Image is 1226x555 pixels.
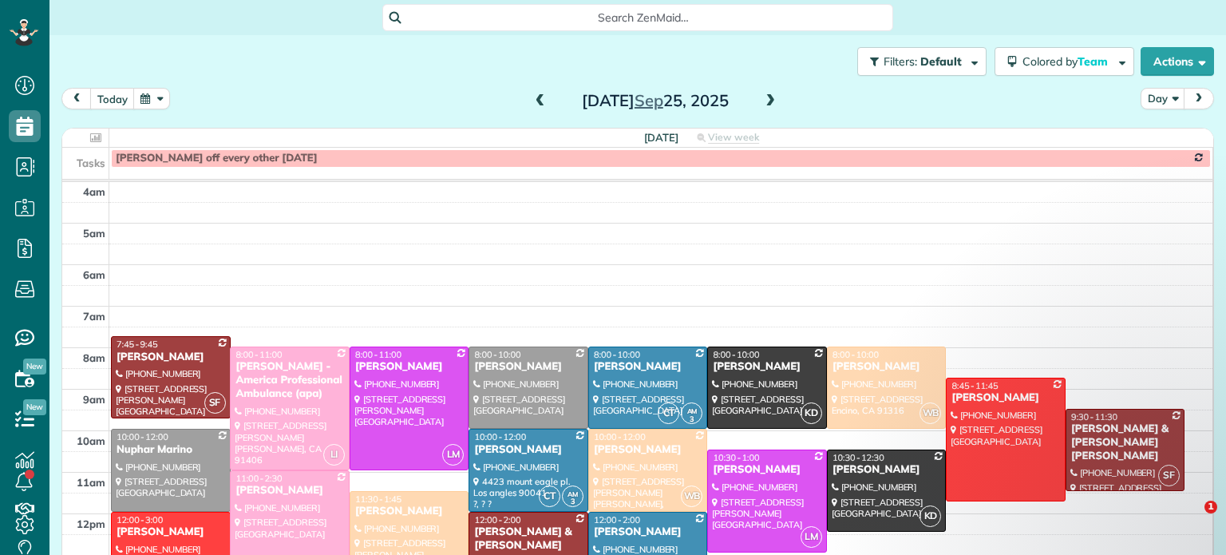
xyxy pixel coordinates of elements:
[83,268,105,281] span: 6am
[61,88,92,109] button: prev
[593,443,703,457] div: [PERSON_NAME]
[83,393,105,406] span: 9am
[849,47,987,76] a: Filters: Default
[116,525,226,539] div: [PERSON_NAME]
[235,360,345,401] div: [PERSON_NAME] - America Professional Ambulance (apa)
[83,310,105,323] span: 7am
[713,349,759,360] span: 8:00 - 10:00
[832,463,942,477] div: [PERSON_NAME]
[682,412,702,427] small: 3
[951,380,998,391] span: 8:45 - 11:45
[556,92,755,109] h2: [DATE] 25, 2025
[884,54,917,69] span: Filters:
[83,351,105,364] span: 8am
[116,351,226,364] div: [PERSON_NAME]
[568,490,578,498] span: AM
[920,54,963,69] span: Default
[1078,54,1110,69] span: Team
[474,514,520,525] span: 12:00 - 2:00
[235,349,282,360] span: 8:00 - 11:00
[857,47,987,76] button: Filters: Default
[919,505,941,527] span: KD
[687,406,698,415] span: AM
[712,463,822,477] div: [PERSON_NAME]
[1204,501,1217,513] span: 1
[995,47,1134,76] button: Colored byTeam
[354,360,465,374] div: [PERSON_NAME]
[681,486,702,507] span: WB
[354,505,465,518] div: [PERSON_NAME]
[801,526,822,548] span: LM
[117,431,168,442] span: 10:00 - 12:00
[474,431,526,442] span: 10:00 - 12:00
[635,90,663,110] span: Sep
[83,185,105,198] span: 4am
[713,452,759,463] span: 10:30 - 1:00
[235,473,282,484] span: 11:00 - 2:30
[712,360,822,374] div: [PERSON_NAME]
[23,399,46,415] span: New
[594,514,640,525] span: 12:00 - 2:00
[77,434,105,447] span: 10am
[204,392,226,414] span: SF
[77,517,105,530] span: 12pm
[1141,88,1185,109] button: Day
[442,444,464,466] span: LM
[801,402,822,424] span: KD
[83,227,105,240] span: 5am
[116,152,318,165] span: [PERSON_NAME] off every other [DATE]
[1141,47,1214,76] button: Actions
[708,131,759,144] span: View week
[832,349,879,360] span: 8:00 - 10:00
[1022,54,1113,69] span: Colored by
[832,452,884,463] span: 10:30 - 12:30
[593,525,703,539] div: [PERSON_NAME]
[644,131,678,144] span: [DATE]
[117,339,158,350] span: 7:45 - 9:45
[593,360,703,374] div: [PERSON_NAME]
[658,402,679,424] span: CT
[1172,501,1210,539] iframe: Intercom live chat
[323,444,345,466] span: LI
[77,476,105,489] span: 11am
[473,360,583,374] div: [PERSON_NAME]
[594,349,640,360] span: 8:00 - 10:00
[355,494,401,505] span: 11:30 - 1:45
[117,514,163,525] span: 12:00 - 3:00
[539,486,560,507] span: CT
[90,88,135,109] button: today
[951,391,1061,405] div: [PERSON_NAME]
[473,525,583,553] div: [PERSON_NAME] & [PERSON_NAME]
[355,349,401,360] span: 8:00 - 11:00
[832,360,942,374] div: [PERSON_NAME]
[116,443,226,457] div: Nuphar Marino
[563,494,583,509] small: 3
[23,359,46,375] span: New
[473,443,583,457] div: [PERSON_NAME]
[235,484,345,498] div: [PERSON_NAME]
[594,431,646,442] span: 10:00 - 12:00
[1184,88,1214,109] button: next
[474,349,520,360] span: 8:00 - 10:00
